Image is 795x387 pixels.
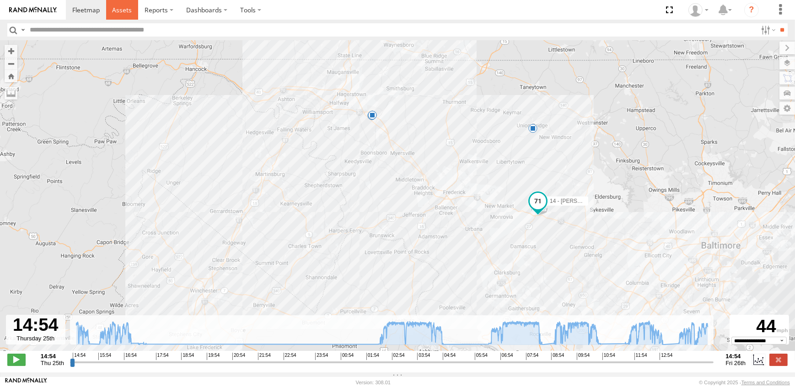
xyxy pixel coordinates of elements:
[699,380,790,385] div: © Copyright 2025 -
[443,353,456,360] span: 04:54
[741,380,790,385] a: Terms and Conditions
[315,353,328,360] span: 23:54
[98,353,111,360] span: 15:54
[41,360,64,366] span: Thu 25th Sep 2025
[41,353,64,360] strong: 14:54
[392,353,405,360] span: 02:54
[475,353,488,360] span: 05:54
[757,23,777,37] label: Search Filter Options
[744,3,759,17] i: ?
[526,353,539,360] span: 07:54
[660,353,672,360] span: 12:54
[341,353,354,360] span: 00:54
[577,353,590,360] span: 09:54
[124,353,137,360] span: 16:54
[156,353,169,360] span: 17:54
[769,354,788,366] label: Close
[634,353,647,360] span: 11:54
[19,23,27,37] label: Search Query
[73,353,86,360] span: 14:54
[550,197,606,204] span: 14 - [PERSON_NAME]
[9,7,57,13] img: rand-logo.svg
[207,353,220,360] span: 19:54
[725,353,746,360] strong: 14:54
[181,353,194,360] span: 18:54
[500,353,513,360] span: 06:54
[602,353,615,360] span: 10:54
[685,3,712,17] div: Barbara McNamee
[5,87,17,100] label: Measure
[356,380,391,385] div: Version: 308.01
[779,102,795,115] label: Map Settings
[731,316,788,336] div: 44
[417,353,430,360] span: 03:54
[258,353,271,360] span: 21:54
[7,354,26,366] label: Play/Stop
[284,353,296,360] span: 22:54
[5,45,17,57] button: Zoom in
[366,353,379,360] span: 01:54
[5,70,17,82] button: Zoom Home
[232,353,245,360] span: 20:54
[725,360,746,366] span: Fri 26th Sep 2025
[5,378,47,387] a: Visit our Website
[551,353,564,360] span: 08:54
[5,57,17,70] button: Zoom out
